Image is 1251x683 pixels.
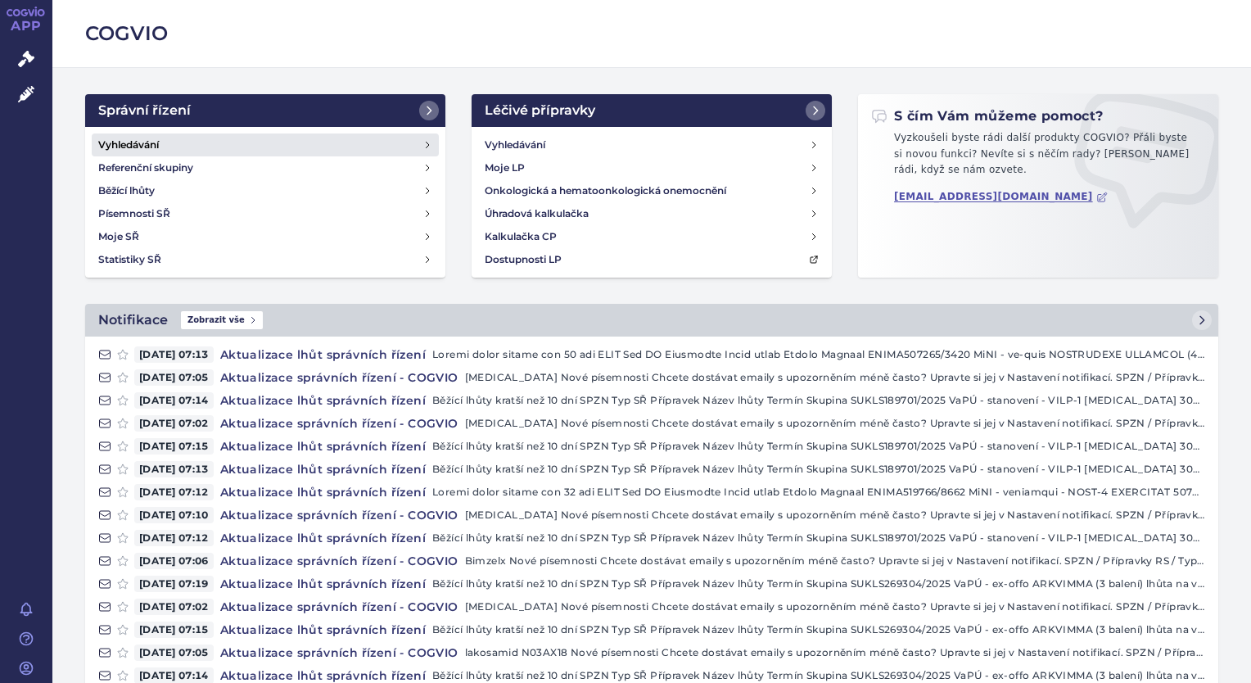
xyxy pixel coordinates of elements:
h4: Dostupnosti LP [485,251,562,268]
h4: Aktualizace lhůt správních řízení [214,346,432,363]
p: [MEDICAL_DATA] Nové písemnosti Chcete dostávat emaily s upozorněním méně často? Upravte si jej v ... [465,415,1205,432]
span: Zobrazit vše [181,311,263,329]
a: NotifikaceZobrazit vše [85,304,1218,337]
h2: COGVIO [85,20,1218,47]
span: [DATE] 07:05 [134,645,214,661]
h4: Aktualizace správních řízení - COGVIO [214,599,465,615]
a: Běžící lhůty [92,179,439,202]
a: Moje SŘ [92,225,439,248]
span: [DATE] 07:15 [134,438,214,455]
span: [DATE] 07:02 [134,415,214,432]
h4: Aktualizace lhůt správních řízení [214,622,432,638]
a: [EMAIL_ADDRESS][DOMAIN_NAME] [894,191,1108,203]
a: Onkologická a hematoonkologická onemocnění [478,179,825,202]
h4: Aktualizace správních řízení - COGVIO [214,645,465,661]
a: Dostupnosti LP [478,248,825,271]
a: Statistiky SŘ [92,248,439,271]
h4: Aktualizace lhůt správních řízení [214,392,432,409]
h4: Aktualizace správních řízení - COGVIO [214,507,465,523]
h4: Kalkulačka CP [485,228,557,245]
a: Písemnosti SŘ [92,202,439,225]
p: [MEDICAL_DATA] Nové písemnosti Chcete dostávat emaily s upozorněním méně často? Upravte si jej v ... [465,599,1205,615]
h4: Běžící lhůty [98,183,155,199]
h4: Aktualizace správních řízení - COGVIO [214,369,465,386]
a: Kalkulačka CP [478,225,825,248]
p: Vyzkoušeli byste rádi další produkty COGVIO? Přáli byste si novou funkci? Nevíte si s něčím rady?... [871,130,1205,185]
h2: Léčivé přípravky [485,101,595,120]
a: Moje LP [478,156,825,179]
p: Běžící lhůty kratší než 10 dní SPZN Typ SŘ Přípravek Název lhůty Termín Skupina SUKLS189701/2025 ... [432,438,1205,455]
span: [DATE] 07:12 [134,484,214,500]
span: [DATE] 07:13 [134,346,214,363]
h4: Moje SŘ [98,228,139,245]
h4: Onkologická a hematoonkologická onemocnění [485,183,726,199]
span: [DATE] 07:05 [134,369,214,386]
p: Běžící lhůty kratší než 10 dní SPZN Typ SŘ Přípravek Název lhůty Termín Skupina SUKLS189701/2025 ... [432,461,1205,477]
h4: Statistiky SŘ [98,251,161,268]
h4: Aktualizace lhůt správních řízení [214,461,432,477]
a: Vyhledávání [92,133,439,156]
h4: Vyhledávání [485,137,545,153]
p: Bimzelx Nové písemnosti Chcete dostávat emaily s upozorněním méně často? Upravte si jej v Nastave... [465,553,1205,569]
span: [DATE] 07:02 [134,599,214,615]
h4: Písemnosti SŘ [98,206,170,222]
span: [DATE] 07:19 [134,576,214,592]
span: [DATE] 07:12 [134,530,214,546]
h4: Aktualizace správních řízení - COGVIO [214,553,465,569]
span: [DATE] 07:13 [134,461,214,477]
a: Úhradová kalkulačka [478,202,825,225]
p: Běžící lhůty kratší než 10 dní SPZN Typ SŘ Přípravek Název lhůty Termín Skupina SUKLS269304/2025 ... [432,622,1205,638]
p: Loremi dolor sitame con 50 adi ELIT Sed DO Eiusmodte Incid utlab Etdolo Magnaal ENIMA507265/3420 ... [432,346,1205,363]
a: Správní řízení [85,94,445,127]
p: Běžící lhůty kratší než 10 dní SPZN Typ SŘ Přípravek Název lhůty Termín Skupina SUKLS189701/2025 ... [432,392,1205,409]
h4: Moje LP [485,160,525,176]
h4: Úhradová kalkulačka [485,206,589,222]
h4: Aktualizace lhůt správních řízení [214,484,432,500]
h4: Referenční skupiny [98,160,193,176]
h2: Správní řízení [98,101,191,120]
a: Léčivé přípravky [472,94,832,127]
span: [DATE] 07:14 [134,392,214,409]
h4: Aktualizace lhůt správních řízení [214,576,432,592]
p: lakosamid N03AX18 Nové písemnosti Chcete dostávat emaily s upozorněním méně často? Upravte si jej... [465,645,1205,661]
a: Referenční skupiny [92,156,439,179]
h4: Aktualizace lhůt správních řízení [214,438,432,455]
span: [DATE] 07:06 [134,553,214,569]
a: Vyhledávání [478,133,825,156]
p: Běžící lhůty kratší než 10 dní SPZN Typ SŘ Přípravek Název lhůty Termín Skupina SUKLS269304/2025 ... [432,576,1205,592]
h2: Notifikace [98,310,168,330]
h2: S čím Vám můžeme pomoct? [871,107,1104,125]
p: [MEDICAL_DATA] Nové písemnosti Chcete dostávat emaily s upozorněním méně často? Upravte si jej v ... [465,507,1205,523]
p: Loremi dolor sitame con 32 adi ELIT Sed DO Eiusmodte Incid utlab Etdolo Magnaal ENIMA519766/8662 ... [432,484,1205,500]
span: [DATE] 07:10 [134,507,214,523]
p: [MEDICAL_DATA] Nové písemnosti Chcete dostávat emaily s upozorněním méně často? Upravte si jej v ... [465,369,1205,386]
h4: Aktualizace správních řízení - COGVIO [214,415,465,432]
h4: Aktualizace lhůt správních řízení [214,530,432,546]
h4: Vyhledávání [98,137,159,153]
p: Běžící lhůty kratší než 10 dní SPZN Typ SŘ Přípravek Název lhůty Termín Skupina SUKLS189701/2025 ... [432,530,1205,546]
span: [DATE] 07:15 [134,622,214,638]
